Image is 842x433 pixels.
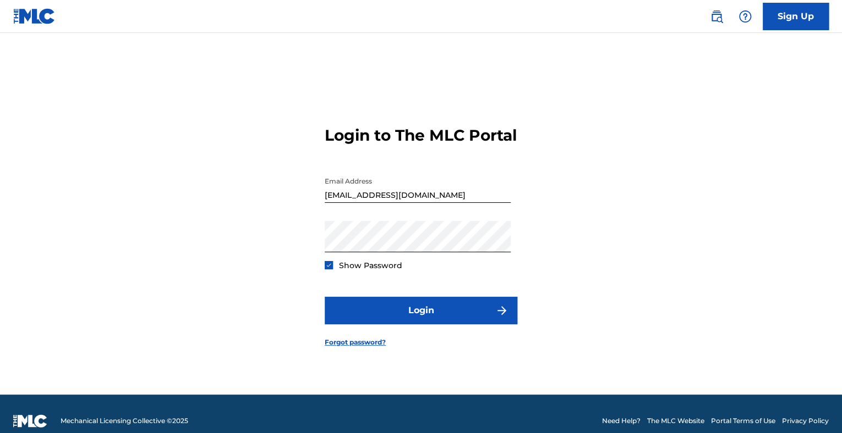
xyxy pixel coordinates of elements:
a: Sign Up [763,3,829,30]
a: Need Help? [602,416,641,426]
a: The MLC Website [647,416,704,426]
img: MLC Logo [13,8,56,24]
a: Forgot password? [325,337,386,347]
a: Public Search [706,5,728,27]
img: logo [13,414,47,428]
span: Mechanical Licensing Collective © 2025 [61,416,188,426]
img: search [710,10,723,23]
button: Login [325,297,517,324]
span: Show Password [339,260,402,270]
a: Privacy Policy [782,416,829,426]
img: f7272a7cc735f4ea7f67.svg [495,304,509,317]
h3: Login to The MLC Portal [325,126,517,145]
img: checkbox [326,262,332,268]
a: Portal Terms of Use [711,416,775,426]
div: Help [734,5,756,27]
iframe: Chat Widget [787,380,842,433]
img: help [739,10,752,23]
